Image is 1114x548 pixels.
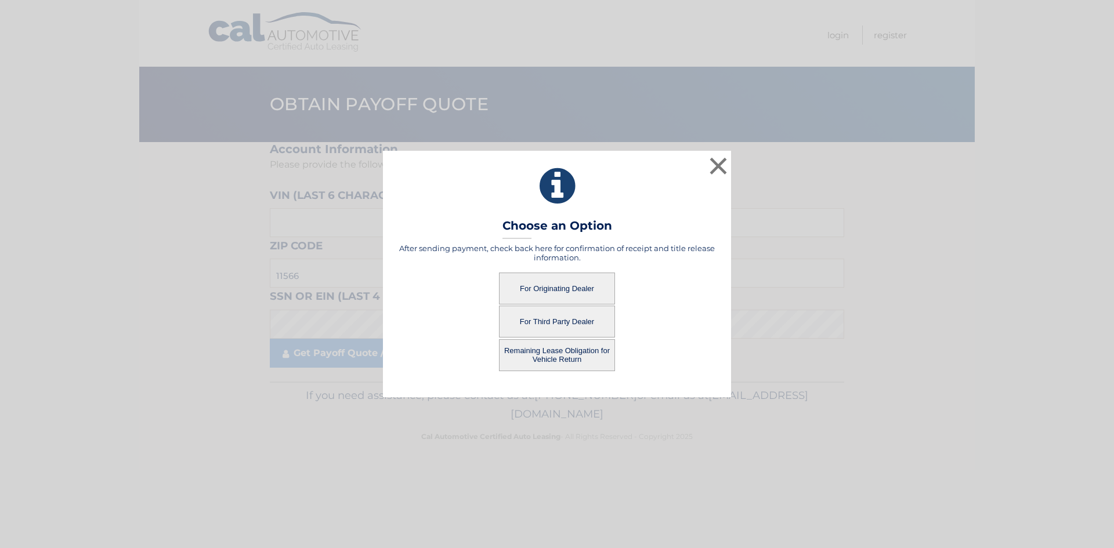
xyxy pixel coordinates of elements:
[397,244,717,262] h5: After sending payment, check back here for confirmation of receipt and title release information.
[499,273,615,304] button: For Originating Dealer
[707,154,730,177] button: ×
[499,339,615,371] button: Remaining Lease Obligation for Vehicle Return
[499,306,615,337] button: For Third Party Dealer
[502,219,612,239] h3: Choose an Option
